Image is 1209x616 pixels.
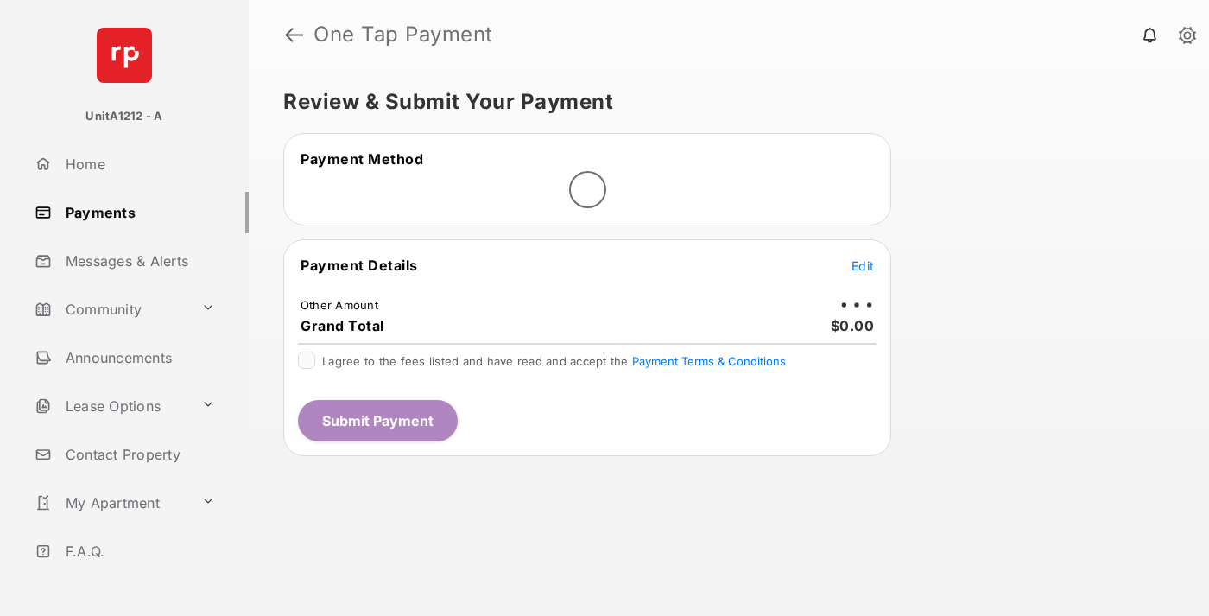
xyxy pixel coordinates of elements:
[831,317,875,334] span: $0.00
[298,400,458,441] button: Submit Payment
[28,530,249,572] a: F.A.Q.
[301,257,418,274] span: Payment Details
[301,150,423,168] span: Payment Method
[28,337,249,378] a: Announcements
[28,434,249,475] a: Contact Property
[28,289,194,330] a: Community
[300,297,379,313] td: Other Amount
[313,24,493,45] strong: One Tap Payment
[85,108,162,125] p: UnitA1212 - A
[28,192,249,233] a: Payments
[283,92,1161,112] h5: Review & Submit Your Payment
[28,143,249,185] a: Home
[28,385,194,427] a: Lease Options
[301,317,384,334] span: Grand Total
[632,354,786,368] button: I agree to the fees listed and have read and accept the
[851,258,874,273] span: Edit
[28,482,194,524] a: My Apartment
[97,28,152,83] img: svg+xml;base64,PHN2ZyB4bWxucz0iaHR0cDovL3d3dy53My5vcmcvMjAwMC9zdmciIHdpZHRoPSI2NCIgaGVpZ2h0PSI2NC...
[28,240,249,282] a: Messages & Alerts
[322,354,786,368] span: I agree to the fees listed and have read and accept the
[851,257,874,274] button: Edit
